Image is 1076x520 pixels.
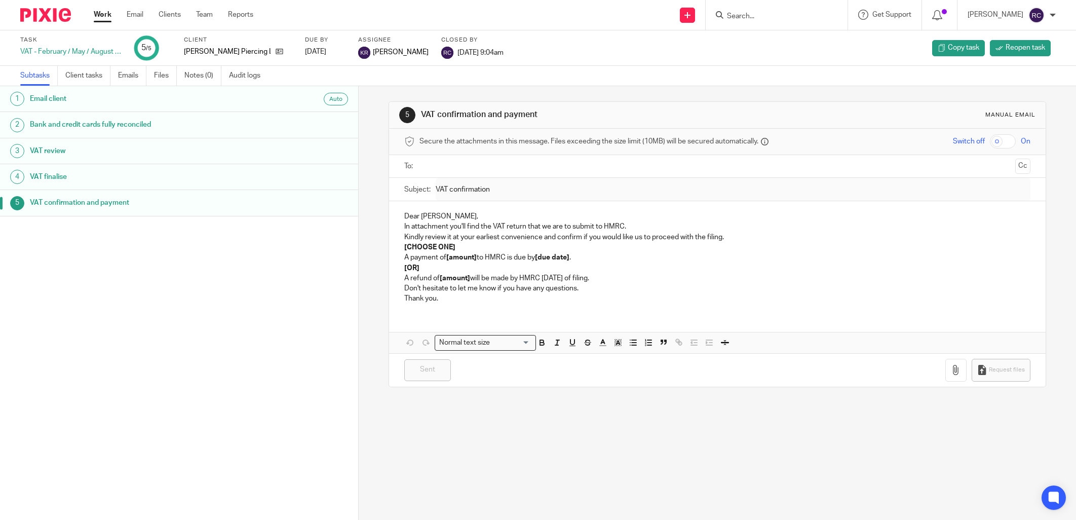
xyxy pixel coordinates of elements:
span: Normal text size [437,338,492,348]
span: Switch off [953,136,985,146]
img: Pixie [20,8,71,22]
span: [PERSON_NAME] [373,47,429,57]
h1: VAT confirmation and payment [421,109,739,120]
strong: [amount] [446,254,477,261]
strong: [amount] [440,275,470,282]
strong: [due date] [535,254,569,261]
label: Due by [305,36,345,44]
p: Don't hesitate to let me know if you have any questions. [404,283,1030,293]
p: [PERSON_NAME] Piercing Ltd [184,47,271,57]
img: svg%3E [441,47,453,59]
strong: [OR] [404,265,419,272]
a: Reopen task [990,40,1051,56]
span: Copy task [948,43,979,53]
div: 4 [10,170,24,184]
span: [DATE] 9:04am [457,49,504,56]
h1: VAT review [30,143,242,159]
button: Request files [972,359,1030,382]
label: Subject: [404,184,431,195]
span: Request files [989,366,1025,374]
p: Thank you. [404,293,1030,304]
p: A refund of will be made by HMRC [DATE] of filing. [404,273,1030,283]
p: Kindly review it at your earliest convenience and confirm if you would like us to proceed with th... [404,232,1030,242]
a: Team [196,10,213,20]
p: In attachment you'll find the VAT return that we are to submit to HMRC. [404,221,1030,232]
button: Cc [1015,159,1030,174]
a: Work [94,10,111,20]
div: Manual email [985,111,1035,119]
a: Subtasks [20,66,58,86]
label: Assignee [358,36,429,44]
a: Client tasks [65,66,110,86]
div: [DATE] [305,47,345,57]
p: [PERSON_NAME] [968,10,1023,20]
span: On [1021,136,1030,146]
strong: [CHOOSE ONE] [404,244,455,251]
div: Search for option [435,335,536,351]
div: 1 [10,92,24,106]
label: Closed by [441,36,504,44]
h1: Bank and credit cards fully reconciled [30,117,242,132]
a: Notes (0) [184,66,221,86]
span: Reopen task [1006,43,1045,53]
h1: VAT finalise [30,169,242,184]
div: 5 [10,196,24,210]
label: To: [404,161,415,171]
p: Dear [PERSON_NAME], [404,211,1030,221]
h1: Email client [30,91,242,106]
p: A payment of to HMRC is due by . [404,252,1030,263]
div: VAT - February / May / August / November [20,47,122,57]
div: 5 [399,107,415,123]
input: Search for option [493,338,530,348]
span: Get Support [872,11,911,18]
h1: VAT confirmation and payment [30,195,242,210]
label: Task [20,36,122,44]
label: Client [184,36,292,44]
a: Clients [159,10,181,20]
div: 2 [10,118,24,132]
a: Files [154,66,177,86]
input: Sent [404,359,451,381]
div: 5 [141,42,151,54]
a: Copy task [932,40,985,56]
img: svg%3E [1028,7,1045,23]
small: /5 [146,46,151,51]
img: svg%3E [358,47,370,59]
div: Auto [324,93,348,105]
a: Reports [228,10,253,20]
input: Search [726,12,817,21]
a: Audit logs [229,66,268,86]
span: Secure the attachments in this message. Files exceeding the size limit (10MB) will be secured aut... [419,136,758,146]
a: Email [127,10,143,20]
a: Emails [118,66,146,86]
div: 3 [10,144,24,158]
